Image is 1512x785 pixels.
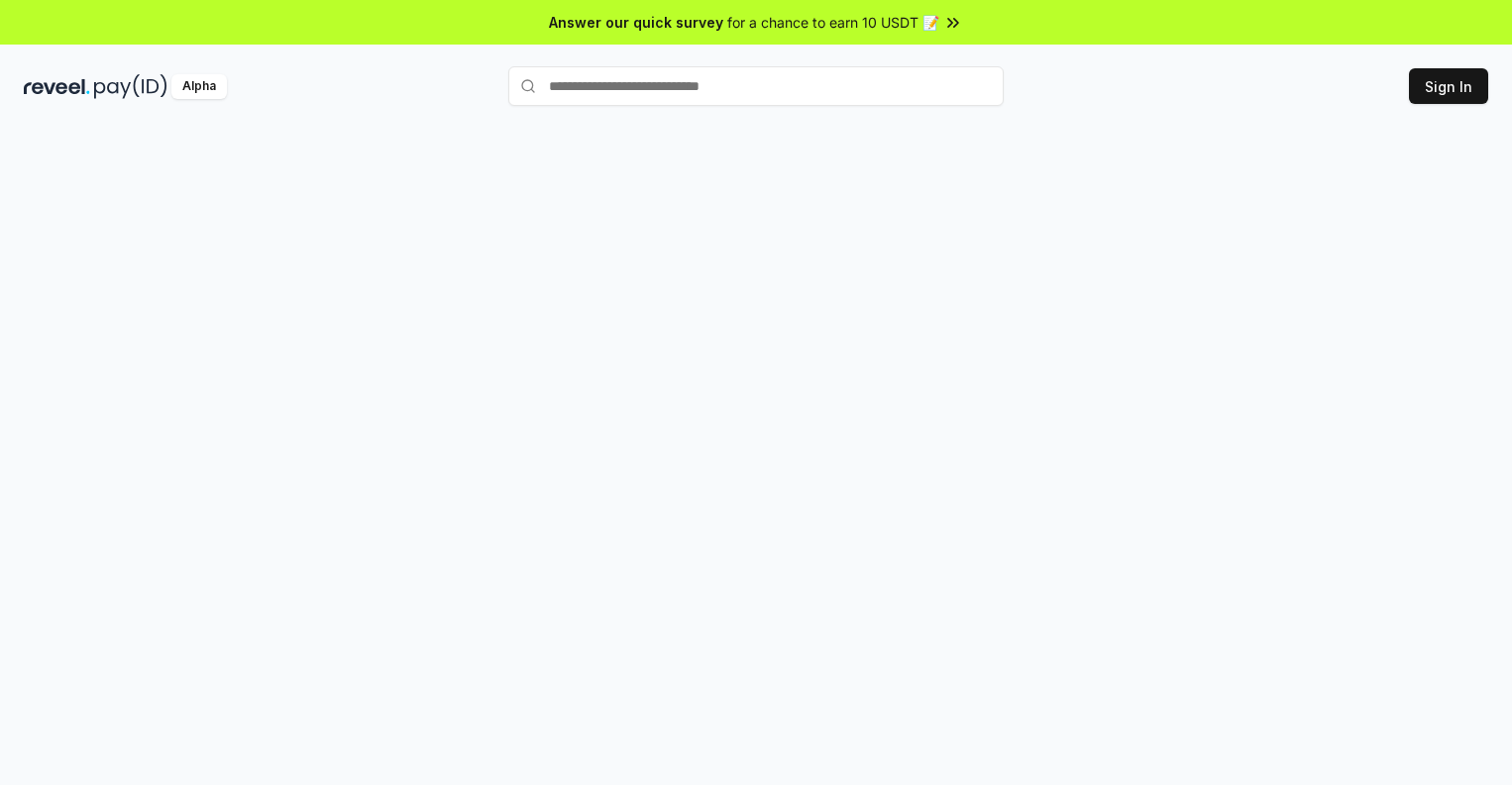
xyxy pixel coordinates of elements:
[94,74,167,99] img: pay_id
[171,74,227,99] div: Alpha
[549,12,723,33] span: Answer our quick survey
[24,74,90,99] img: reveel_dark
[1409,68,1488,104] button: Sign In
[727,12,939,33] span: for a chance to earn 10 USDT 📝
